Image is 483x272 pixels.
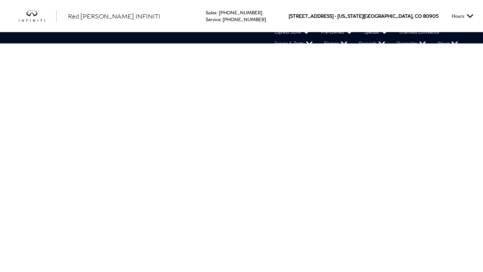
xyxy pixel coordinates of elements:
a: Unlimited Confidence [394,26,445,38]
a: Research [353,38,391,49]
a: Pre-Owned [315,26,358,38]
span: Red [PERSON_NAME] INFINITI [68,12,160,20]
span: : [217,10,218,15]
a: [STREET_ADDRESS] • [US_STATE][GEOGRAPHIC_DATA], CO 80905 [289,13,438,19]
a: Specials [358,26,394,38]
nav: Main Navigation [8,26,483,49]
span: Service [206,17,220,22]
a: About [432,38,464,49]
a: infiniti [19,10,57,22]
a: Red [PERSON_NAME] INFINITI [68,12,160,21]
a: Ownership [391,38,432,49]
img: INFINITI [19,10,57,22]
a: [PHONE_NUMBER] [219,10,262,15]
span: : [220,17,222,22]
a: Express Store [269,26,315,38]
a: Finance [318,38,353,49]
span: Sales [206,10,217,15]
a: Service & Parts [269,38,318,49]
a: [PHONE_NUMBER] [223,17,266,22]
